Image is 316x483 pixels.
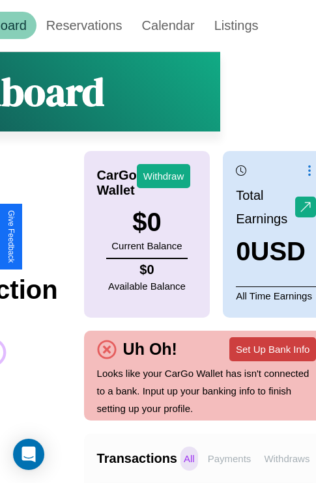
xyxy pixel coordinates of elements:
[108,277,186,295] p: Available Balance
[97,168,137,198] h4: CarGo Wallet
[117,340,184,359] h4: Uh Oh!
[36,12,132,39] a: Reservations
[7,210,16,263] div: Give Feedback
[180,447,198,471] p: All
[111,237,182,255] p: Current Balance
[205,447,255,471] p: Payments
[229,337,316,361] button: Set Up Bank Info
[108,262,186,277] h4: $ 0
[236,237,316,266] h3: 0 USD
[236,184,295,230] p: Total Earnings
[13,439,44,470] div: Open Intercom Messenger
[205,12,268,39] a: Listings
[236,286,316,305] p: All Time Earnings
[132,12,205,39] a: Calendar
[261,447,313,471] p: Withdraws
[137,164,191,188] button: Withdraw
[97,451,177,466] h4: Transactions
[111,208,182,237] h3: $ 0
